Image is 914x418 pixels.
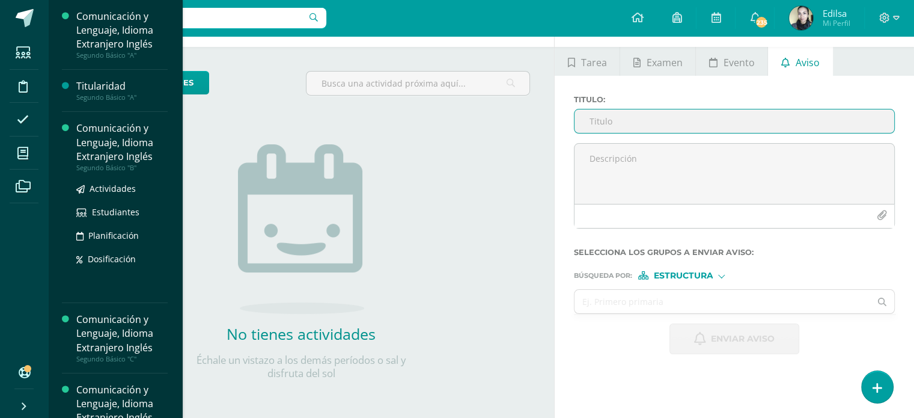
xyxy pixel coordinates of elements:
[76,121,168,171] a: Comunicación y Lenguaje, Idioma Extranjero InglésSegundo Básico "B"
[789,6,813,30] img: 464bce3dffee38d2bb2667354865907a.png
[90,183,136,194] span: Actividades
[555,47,620,76] a: Tarea
[306,72,529,95] input: Busca una actividad próxima aquí...
[76,51,168,60] div: Segundo Básico "A"
[755,16,768,29] span: 235
[620,47,695,76] a: Examen
[181,354,421,380] p: Échale un vistazo a los demás períodos o sal y disfruta del sol
[76,93,168,102] div: Segundo Básico "A"
[76,164,168,172] div: Segundo Básico "B"
[574,272,632,279] span: Búsqueda por :
[92,206,139,218] span: Estudiantes
[181,324,421,344] h2: No tienes actividades
[76,79,168,93] div: Titularidad
[581,48,607,77] span: Tarea
[76,10,168,60] a: Comunicación y Lenguaje, Idioma Extranjero InglésSegundo Básico "A"
[76,182,168,195] a: Actividades
[76,355,168,363] div: Segundo Básico "C"
[76,313,168,354] div: Comunicación y Lenguaje, Idioma Extranjero Inglés
[711,324,775,354] span: Enviar aviso
[76,79,168,102] a: TitularidadSegundo Básico "A"
[822,18,850,28] span: Mi Perfil
[669,324,799,354] button: Enviar aviso
[76,205,168,219] a: Estudiantes
[574,248,895,257] label: Selecciona los grupos a enviar aviso :
[56,8,326,28] input: Busca un usuario...
[76,121,168,163] div: Comunicación y Lenguaje, Idioma Extranjero Inglés
[638,271,728,280] div: [object Object]
[88,230,139,241] span: Planificación
[574,109,894,133] input: Titulo
[647,48,683,77] span: Examen
[574,290,870,313] input: Ej. Primero primaria
[76,252,168,266] a: Dosificación
[724,48,755,77] span: Evento
[768,47,832,76] a: Aviso
[696,47,767,76] a: Evento
[574,95,895,104] label: Titulo :
[76,10,168,51] div: Comunicación y Lenguaje, Idioma Extranjero Inglés
[88,253,136,265] span: Dosificación
[238,144,364,314] img: no_activities.png
[653,272,713,279] span: Estructura
[76,313,168,363] a: Comunicación y Lenguaje, Idioma Extranjero InglésSegundo Básico "C"
[822,7,850,19] span: Edilsa
[76,229,168,242] a: Planificación
[796,48,820,77] span: Aviso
